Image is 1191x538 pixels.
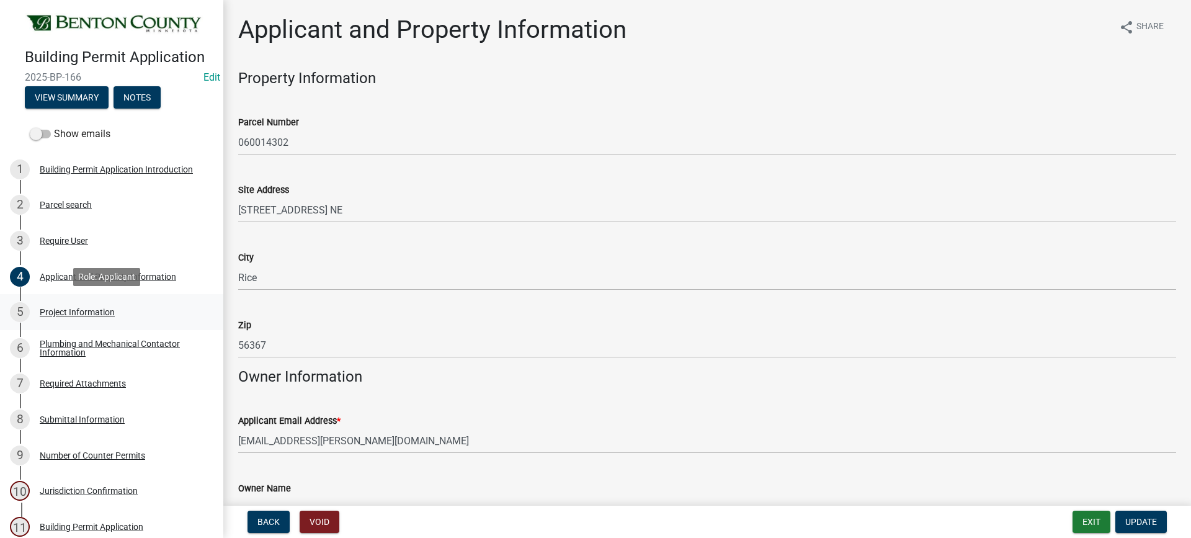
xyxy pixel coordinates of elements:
div: Applicant and Property Information [40,272,176,281]
span: Update [1125,517,1157,527]
div: Required Attachments [40,379,126,388]
div: Role: Applicant [73,268,140,286]
wm-modal-confirm: Edit Application Number [203,71,220,83]
h1: Applicant and Property Information [238,15,627,45]
div: Require User [40,236,88,245]
div: 5 [10,302,30,322]
a: Edit [203,71,220,83]
div: 4 [10,267,30,287]
span: Back [257,517,280,527]
button: Exit [1073,511,1110,533]
label: Zip [238,321,251,330]
div: Plumbing and Mechanical Contactor Information [40,339,203,357]
label: Parcel Number [238,119,299,127]
i: share [1119,20,1134,35]
h4: Owner Information [238,368,1176,386]
div: Parcel search [40,200,92,209]
h4: Building Permit Application [25,48,213,66]
div: Project Information [40,308,115,316]
button: Void [300,511,339,533]
div: Jurisdiction Confirmation [40,486,138,495]
div: 7 [10,374,30,393]
span: Share [1136,20,1164,35]
button: shareShare [1109,15,1174,39]
wm-modal-confirm: Summary [25,93,109,103]
div: 6 [10,338,30,358]
button: Notes [114,86,161,109]
div: 8 [10,410,30,429]
button: View Summary [25,86,109,109]
h4: Property Information [238,69,1176,87]
div: Building Permit Application Introduction [40,165,193,174]
span: 2025-BP-166 [25,71,198,83]
img: Benton County, Minnesota [25,13,203,35]
button: Back [248,511,290,533]
div: Number of Counter Permits [40,451,145,460]
div: Building Permit Application [40,522,143,531]
div: 10 [10,481,30,501]
div: 11 [10,517,30,537]
label: Show emails [30,127,110,141]
label: Owner Name [238,485,291,493]
div: 3 [10,231,30,251]
div: 9 [10,446,30,465]
div: Submittal Information [40,415,125,424]
label: City [238,254,254,262]
label: Applicant Email Address [238,417,341,426]
div: 1 [10,159,30,179]
wm-modal-confirm: Notes [114,93,161,103]
button: Update [1115,511,1167,533]
label: Site Address [238,186,289,195]
div: 2 [10,195,30,215]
